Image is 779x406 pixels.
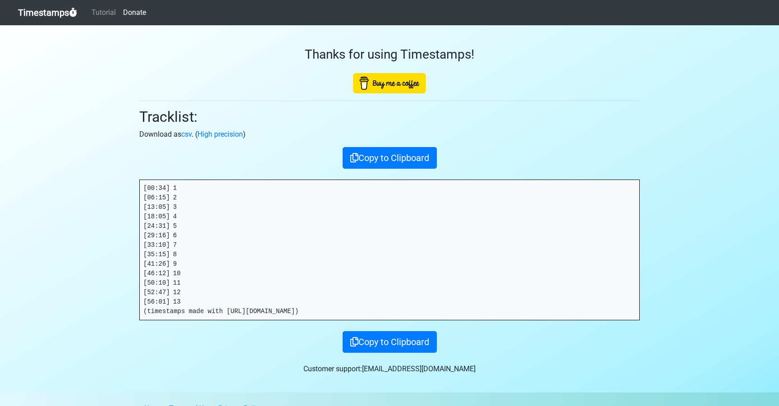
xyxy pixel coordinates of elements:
[343,331,437,353] button: Copy to Clipboard
[139,47,640,62] h3: Thanks for using Timestamps!
[197,130,243,138] a: High precision
[139,129,640,140] p: Download as . ( )
[18,4,77,22] a: Timestamps
[88,4,119,22] a: Tutorial
[181,130,192,138] a: csv
[139,108,640,125] h2: Tracklist:
[140,180,639,320] pre: [00:34] 1 [06:15] 2 [13:05] 3 [18:05] 4 [24:31] 5 [29:16] 6 [33:10] 7 [35:15] 8 [41:26] 9 [46:12]...
[353,73,426,93] img: Buy Me A Coffee
[343,147,437,169] button: Copy to Clipboard
[119,4,150,22] a: Donate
